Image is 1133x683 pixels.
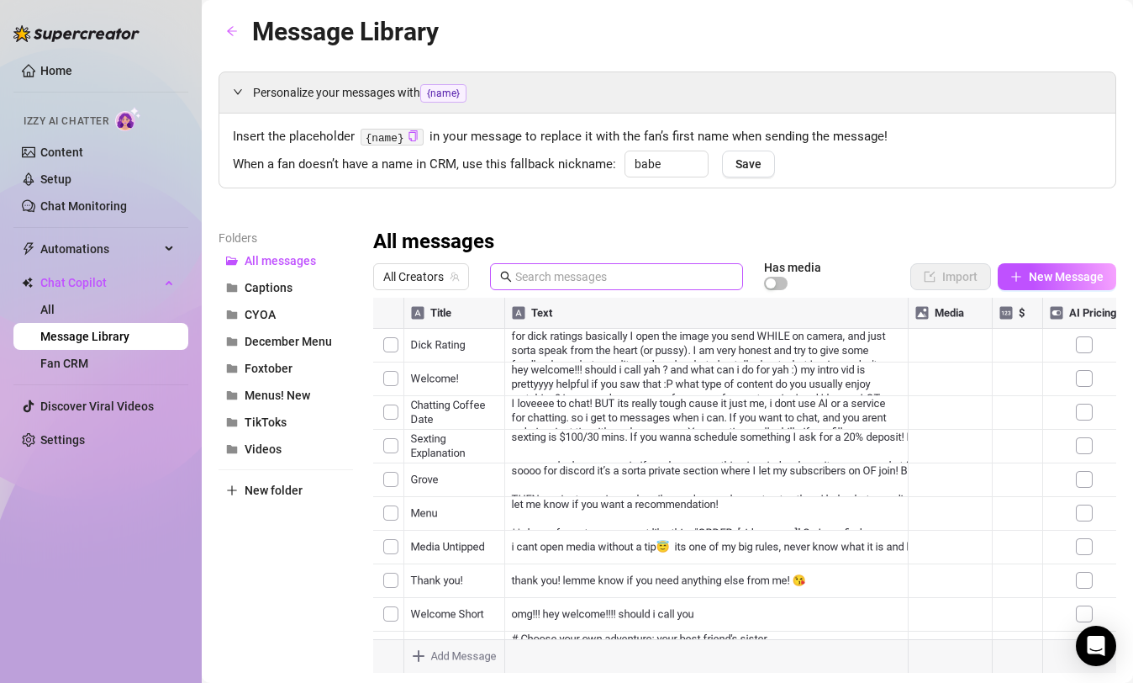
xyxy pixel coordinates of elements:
[408,130,419,143] button: Click to Copy
[40,330,129,343] a: Message Library
[245,442,282,456] span: Videos
[408,130,419,141] span: copy
[1010,271,1022,283] span: plus
[253,83,1102,103] span: Personalize your messages with
[764,262,821,273] article: Has media
[515,267,733,286] input: Search messages
[226,309,238,320] span: folder
[226,282,238,294] span: folder
[245,389,310,402] span: Menus! New
[22,277,33,289] img: Chat Copilot
[219,328,353,355] button: December Menu
[450,272,460,282] span: team
[40,199,127,213] a: Chat Monitoring
[233,127,1102,147] span: Insert the placeholder in your message to replace it with the fan’s first name when sending the m...
[40,236,160,262] span: Automations
[219,409,353,436] button: TikToks
[219,229,353,247] article: Folders
[226,484,238,496] span: plus
[219,382,353,409] button: Menus! New
[13,25,140,42] img: logo-BBDzfeDw.svg
[361,129,424,146] code: {name}
[226,255,238,267] span: folder-open
[233,155,616,175] span: When a fan doesn’t have a name in CRM, use this fallback nickname:
[910,263,991,290] button: Import
[40,269,160,296] span: Chat Copilot
[219,436,353,463] button: Videos
[226,389,238,401] span: folder
[40,64,72,77] a: Home
[226,416,238,428] span: folder
[24,114,108,130] span: Izzy AI Chatter
[245,416,287,429] span: TikToks
[252,12,439,51] article: Message Library
[219,72,1115,113] div: Personalize your messages with{name}
[22,242,35,256] span: thunderbolt
[219,301,353,328] button: CYOA
[1076,626,1116,666] div: Open Intercom Messenger
[233,87,243,97] span: expanded
[1029,270,1104,283] span: New Message
[420,84,466,103] span: {name}
[245,362,292,375] span: Foxtober
[40,146,83,159] a: Content
[998,263,1116,290] button: New Message
[383,264,459,289] span: All Creators
[219,274,353,301] button: Captions
[735,157,761,171] span: Save
[373,229,494,256] h3: All messages
[40,303,55,316] a: All
[722,151,775,177] button: Save
[245,281,292,294] span: Captions
[219,247,353,274] button: All messages
[500,271,512,283] span: search
[40,172,71,186] a: Setup
[115,107,141,131] img: AI Chatter
[226,363,238,374] span: folder
[245,484,303,497] span: New folder
[219,355,353,382] button: Foxtober
[40,433,85,447] a: Settings
[40,400,154,413] a: Discover Viral Videos
[245,308,276,321] span: CYOA
[245,254,316,267] span: All messages
[245,335,332,348] span: December Menu
[40,357,88,370] a: Fan CRM
[219,477,353,504] button: New folder
[226,443,238,455] span: folder
[226,25,238,37] span: arrow-left
[226,336,238,347] span: folder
